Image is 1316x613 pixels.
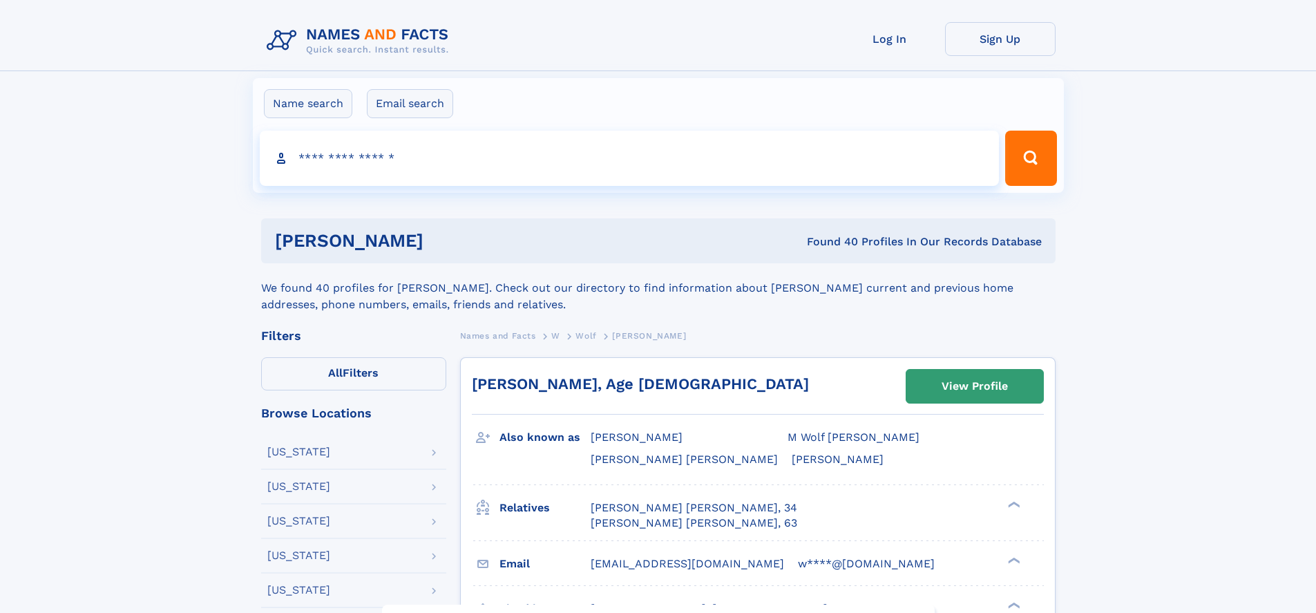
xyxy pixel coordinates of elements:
div: Filters [261,330,446,342]
input: search input [260,131,1000,186]
div: ❯ [1004,601,1021,610]
a: View Profile [906,370,1043,403]
div: Browse Locations [261,407,446,419]
div: [US_STATE] [267,446,330,458]
span: W [551,331,560,341]
a: Wolf [575,327,596,344]
span: Wolf [575,331,596,341]
h3: Relatives [499,496,591,520]
label: Name search [264,89,352,118]
span: [PERSON_NAME] [792,453,884,466]
button: Search Button [1005,131,1056,186]
span: All [328,366,343,379]
div: ❯ [1004,556,1021,565]
a: Log In [835,22,945,56]
a: W [551,327,560,344]
div: ❯ [1004,500,1021,509]
span: [PERSON_NAME] [612,331,686,341]
a: Names and Facts [460,327,536,344]
a: [PERSON_NAME] [PERSON_NAME], 34 [591,500,797,516]
label: Email search [367,89,453,118]
a: [PERSON_NAME], Age [DEMOGRAPHIC_DATA] [472,375,809,393]
div: We found 40 profiles for [PERSON_NAME]. Check out our directory to find information about [PERSON... [261,263,1056,313]
div: [US_STATE] [267,585,330,596]
span: [EMAIL_ADDRESS][DOMAIN_NAME] [591,557,784,570]
div: [US_STATE] [267,516,330,527]
a: [PERSON_NAME] [PERSON_NAME], 63 [591,516,797,531]
div: [US_STATE] [267,481,330,492]
span: M Wolf [PERSON_NAME] [788,431,919,444]
h1: [PERSON_NAME] [275,232,616,249]
div: View Profile [942,370,1008,402]
div: Found 40 Profiles In Our Records Database [615,234,1042,249]
span: [PERSON_NAME] [PERSON_NAME] [591,453,778,466]
a: Sign Up [945,22,1056,56]
h3: Also known as [499,426,591,449]
h3: Email [499,552,591,576]
span: [PERSON_NAME] [591,431,683,444]
label: Filters [261,357,446,390]
img: Logo Names and Facts [261,22,460,59]
div: [US_STATE] [267,550,330,561]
